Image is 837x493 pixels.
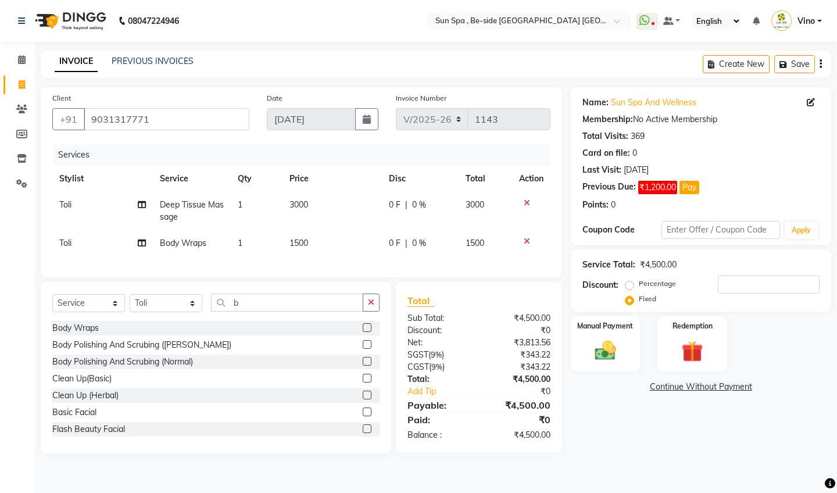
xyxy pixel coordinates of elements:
[582,113,633,126] div: Membership:
[405,237,407,249] span: |
[679,181,699,194] button: Pay
[582,164,621,176] div: Last Visit:
[624,164,649,176] div: [DATE]
[52,423,125,435] div: Flash Beauty Facial
[52,406,96,419] div: Basic Facial
[466,199,484,210] span: 3000
[479,361,559,373] div: ₹343.22
[631,130,645,142] div: 369
[53,144,559,166] div: Services
[399,373,479,385] div: Total:
[211,294,363,312] input: Search or Scan
[289,238,308,248] span: 1500
[52,322,99,334] div: Body Wraps
[30,5,109,37] img: logo
[582,224,661,236] div: Coupon Code
[771,10,792,31] img: Vino
[588,338,623,363] img: _cash.svg
[59,199,71,210] span: Toli
[52,108,85,130] button: +91
[399,337,479,349] div: Net:
[785,222,818,239] button: Apply
[238,238,242,248] span: 1
[673,321,713,331] label: Redemption
[582,97,609,109] div: Name:
[238,199,242,210] span: 1
[582,259,635,271] div: Service Total:
[399,385,492,398] a: Add Tip
[382,166,459,192] th: Disc
[431,362,442,371] span: 9%
[492,385,559,398] div: ₹0
[289,199,308,210] span: 3000
[399,429,479,441] div: Balance :
[582,147,630,159] div: Card on file:
[582,113,820,126] div: No Active Membership
[399,312,479,324] div: Sub Total:
[128,5,179,37] b: 08047224946
[797,15,815,27] span: Vino
[412,199,426,211] span: 0 %
[389,237,400,249] span: 0 F
[282,166,382,192] th: Price
[577,321,633,331] label: Manual Payment
[84,108,249,130] input: Search by Name/Mobile/Email/Code
[640,259,677,271] div: ₹4,500.00
[399,413,479,427] div: Paid:
[611,97,696,109] a: Sun Spa And Wellness
[399,324,479,337] div: Discount:
[459,166,512,192] th: Total
[582,199,609,211] div: Points:
[638,181,677,194] span: ₹1,200.00
[389,199,400,211] span: 0 F
[412,237,426,249] span: 0 %
[59,238,71,248] span: Toli
[431,350,442,359] span: 9%
[399,349,479,361] div: ( )
[512,166,550,192] th: Action
[405,199,407,211] span: |
[52,93,71,103] label: Client
[703,55,770,73] button: Create New
[160,238,206,248] span: Body Wraps
[661,221,780,239] input: Enter Offer / Coupon Code
[611,199,616,211] div: 0
[479,398,559,412] div: ₹4,500.00
[774,55,815,73] button: Save
[479,413,559,427] div: ₹0
[407,362,429,372] span: CGST
[55,51,98,72] a: INVOICE
[399,398,479,412] div: Payable:
[407,295,434,307] span: Total
[675,338,710,365] img: _gift.svg
[52,356,193,368] div: Body Polishing And Scrubing (Normal)
[407,349,428,360] span: SGST
[639,278,676,289] label: Percentage
[466,238,484,248] span: 1500
[639,294,656,304] label: Fixed
[112,56,194,66] a: PREVIOUS INVOICES
[573,381,829,393] a: Continue Without Payment
[582,279,618,291] div: Discount:
[479,349,559,361] div: ₹343.22
[52,339,231,351] div: Body Polishing And Scrubing ([PERSON_NAME])
[479,324,559,337] div: ₹0
[479,312,559,324] div: ₹4,500.00
[479,337,559,349] div: ₹3,813.56
[52,373,112,385] div: Clean Up(Basic)
[399,361,479,373] div: ( )
[582,181,636,194] div: Previous Due:
[396,93,446,103] label: Invoice Number
[52,166,153,192] th: Stylist
[632,147,637,159] div: 0
[52,390,119,402] div: Clean Up (Herbal)
[160,199,224,222] span: Deep Tissue Massage
[582,130,628,142] div: Total Visits:
[153,166,231,192] th: Service
[231,166,282,192] th: Qty
[479,429,559,441] div: ₹4,500.00
[267,93,282,103] label: Date
[479,373,559,385] div: ₹4,500.00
